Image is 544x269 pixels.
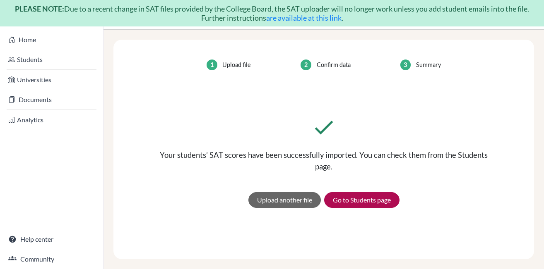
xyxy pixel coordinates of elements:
[2,251,101,267] a: Community
[301,60,311,70] div: 2
[248,192,321,208] a: Upload another file
[207,60,217,70] div: 1
[317,60,351,69] div: Confirm data
[2,31,101,48] a: Home
[2,91,101,108] a: Documents
[324,192,400,208] a: Go to Students page
[400,60,411,70] div: 3
[2,51,101,68] a: Students
[311,115,336,140] i: done
[416,60,441,69] div: Summary
[222,60,251,69] div: Upload file
[2,112,101,128] a: Analytics
[2,71,101,88] a: Universities
[153,150,494,172] p: Your students’ SAT scores have been successfully imported. You can check them from the Students p...
[2,231,101,248] a: Help center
